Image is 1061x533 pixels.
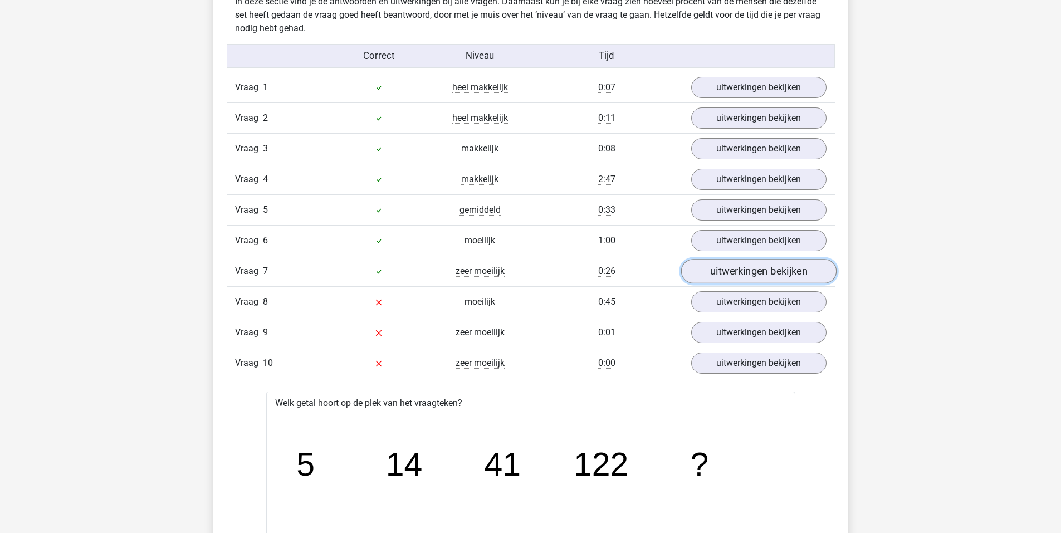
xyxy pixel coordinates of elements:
span: 0:01 [598,327,615,338]
a: uitwerkingen bekijken [691,107,827,129]
a: uitwerkingen bekijken [691,322,827,343]
tspan: 122 [574,447,629,483]
span: Vraag [235,356,263,370]
a: uitwerkingen bekijken [681,259,836,283]
span: 0:45 [598,296,615,307]
a: uitwerkingen bekijken [691,77,827,98]
span: 8 [263,296,268,307]
span: moeilijk [465,235,495,246]
span: Vraag [235,81,263,94]
tspan: ? [691,447,710,483]
tspan: 14 [386,447,423,483]
span: 0:26 [598,266,615,277]
span: 2 [263,113,268,123]
a: uitwerkingen bekijken [691,199,827,221]
tspan: 5 [296,447,315,483]
span: 0:08 [598,143,615,154]
span: 0:00 [598,358,615,369]
span: gemiddeld [459,204,501,216]
span: 0:07 [598,82,615,93]
span: makkelijk [461,174,498,185]
a: uitwerkingen bekijken [691,353,827,374]
span: 2:47 [598,174,615,185]
span: 0:11 [598,113,615,124]
span: 1:00 [598,235,615,246]
span: 5 [263,204,268,215]
a: uitwerkingen bekijken [691,291,827,312]
span: 3 [263,143,268,154]
span: Vraag [235,326,263,339]
div: Correct [328,49,429,63]
span: makkelijk [461,143,498,154]
span: 0:33 [598,204,615,216]
a: uitwerkingen bekijken [691,138,827,159]
span: zeer moeilijk [456,327,505,338]
span: zeer moeilijk [456,358,505,369]
span: Vraag [235,265,263,278]
span: heel makkelijk [452,113,508,124]
span: 9 [263,327,268,338]
span: Vraag [235,203,263,217]
span: 1 [263,82,268,92]
div: Tijd [530,49,682,63]
div: Niveau [429,49,531,63]
span: Vraag [235,295,263,309]
span: 7 [263,266,268,276]
span: zeer moeilijk [456,266,505,277]
span: 4 [263,174,268,184]
tspan: 41 [485,447,521,483]
a: uitwerkingen bekijken [691,169,827,190]
span: heel makkelijk [452,82,508,93]
span: Vraag [235,173,263,186]
span: Vraag [235,111,263,125]
span: Vraag [235,234,263,247]
span: 10 [263,358,273,368]
a: uitwerkingen bekijken [691,230,827,251]
span: Vraag [235,142,263,155]
span: 6 [263,235,268,246]
span: moeilijk [465,296,495,307]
